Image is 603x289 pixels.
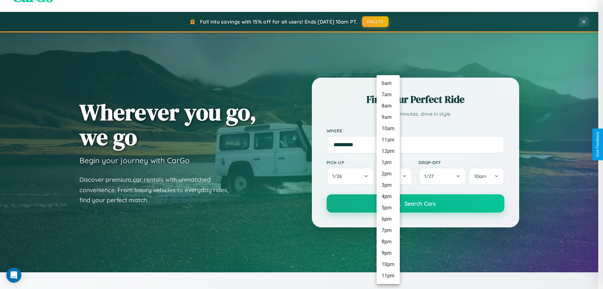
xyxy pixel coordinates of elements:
[377,259,400,270] li: 10pm
[377,180,400,191] li: 3pm
[377,202,400,214] li: 5pm
[377,89,400,100] li: 7am
[377,270,400,281] li: 11pm
[377,225,400,236] li: 7pm
[6,268,21,283] div: Open Intercom Messenger
[595,132,600,157] div: Give Feedback
[377,78,400,89] li: 6am
[377,247,400,259] li: 9pm
[377,236,400,247] li: 8pm
[377,191,400,202] li: 4pm
[377,100,400,112] li: 8am
[377,214,400,225] li: 6pm
[377,112,400,123] li: 9am
[377,157,400,168] li: 1pm
[377,146,400,157] li: 12pm
[377,123,400,134] li: 10am
[377,134,400,146] li: 11am
[377,168,400,180] li: 2pm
